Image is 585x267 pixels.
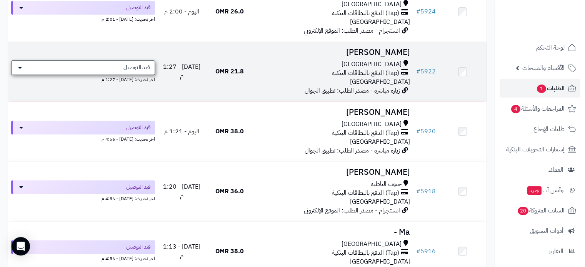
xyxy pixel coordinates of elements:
[257,48,410,57] h3: [PERSON_NAME]
[416,67,436,76] a: #5922
[500,201,580,220] a: السلات المتروكة20
[215,7,244,16] span: 26.0 OMR
[511,105,521,114] span: 4
[371,180,402,189] span: جنوب الباطنة
[500,140,580,159] a: إشعارات التحويلات البنكية
[530,226,563,236] span: أدوات التسويق
[536,83,565,94] span: الطلبات
[518,207,529,216] span: 20
[510,103,565,114] span: المراجعات والأسئلة
[215,187,244,196] span: 36.0 OMR
[416,187,436,196] a: #5918
[215,127,244,136] span: 38.0 OMR
[537,85,547,93] span: 1
[533,17,578,33] img: logo-2.png
[123,64,150,71] span: قيد التوصيل
[517,205,565,216] span: السلات المتروكة
[332,249,399,257] span: (Tap) الدفع بالبطاقات البنكية
[126,4,150,12] span: قيد التوصيل
[164,127,199,136] span: اليوم - 1:21 م
[215,247,244,256] span: 38.0 OMR
[500,100,580,118] a: المراجعات والأسئلة4
[342,120,402,129] span: [GEOGRAPHIC_DATA]
[342,240,402,249] span: [GEOGRAPHIC_DATA]
[342,60,402,69] span: [GEOGRAPHIC_DATA]
[257,228,410,237] h3: Ma -
[11,15,155,23] div: اخر تحديث: [DATE] - 2:01 م
[522,63,565,73] span: الأقسام والمنتجات
[126,183,150,191] span: قيد التوصيل
[163,242,200,260] span: [DATE] - 1:13 م
[500,222,580,240] a: أدوات التسويق
[416,187,420,196] span: #
[305,146,400,155] span: زيارة مباشرة - مصدر الطلب: تطبيق الجوال
[11,194,155,202] div: اخر تحديث: [DATE] - 4:56 م
[416,247,420,256] span: #
[416,7,436,16] a: #5924
[332,129,399,138] span: (Tap) الدفع بالبطاقات البنكية
[164,7,199,16] span: اليوم - 2:00 م
[257,108,410,117] h3: [PERSON_NAME]
[126,124,150,131] span: قيد التوصيل
[416,247,436,256] a: #5916
[500,38,580,57] a: لوحة التحكم
[11,254,155,262] div: اخر تحديث: [DATE] - 4:56 م
[416,7,420,16] span: #
[548,164,563,175] span: العملاء
[11,134,155,143] div: اخر تحديث: [DATE] - 4:56 م
[305,86,400,95] span: زيارة مباشرة - مصدر الطلب: تطبيق الجوال
[350,17,410,27] span: [GEOGRAPHIC_DATA]
[500,120,580,138] a: طلبات الإرجاع
[332,9,399,18] span: (Tap) الدفع بالبطاقات البنكية
[257,168,410,177] h3: [PERSON_NAME]
[500,181,580,199] a: وآتس آبجديد
[527,185,563,196] span: وآتس آب
[549,246,563,257] span: التقارير
[416,127,420,136] span: #
[506,144,565,155] span: إشعارات التحويلات البنكية
[163,182,200,200] span: [DATE] - 1:20 م
[416,127,436,136] a: #5920
[332,189,399,197] span: (Tap) الدفع بالبطاقات البنكية
[500,161,580,179] a: العملاء
[500,79,580,98] a: الطلبات1
[12,237,30,255] div: Open Intercom Messenger
[527,186,542,195] span: جديد
[350,77,410,86] span: [GEOGRAPHIC_DATA]
[350,197,410,206] span: [GEOGRAPHIC_DATA]
[350,137,410,146] span: [GEOGRAPHIC_DATA]
[500,242,580,260] a: التقارير
[304,206,400,215] span: انستجرام - مصدر الطلب: الموقع الإلكتروني
[332,69,399,78] span: (Tap) الدفع بالبطاقات البنكية
[304,26,400,35] span: انستجرام - مصدر الطلب: الموقع الإلكتروني
[215,67,244,76] span: 21.8 OMR
[536,42,565,53] span: لوحة التحكم
[11,75,155,83] div: اخر تحديث: [DATE] - 1:27 م
[416,67,420,76] span: #
[350,257,410,266] span: [GEOGRAPHIC_DATA]
[163,62,200,80] span: [DATE] - 1:27 م
[126,243,150,251] span: قيد التوصيل
[533,124,565,134] span: طلبات الإرجاع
